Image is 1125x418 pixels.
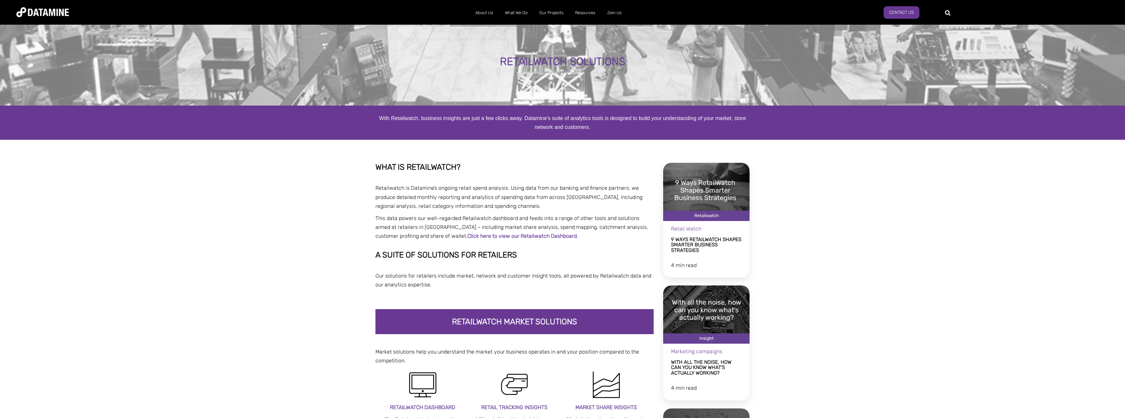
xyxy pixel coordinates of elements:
[498,368,531,401] img: Credit Card
[569,4,601,21] a: Resources
[884,6,919,19] a: Contact Us
[390,404,455,410] strong: Retailwatch Dashboard
[375,214,654,241] p: This data powers our well-regarded Retailwatch dashboard and feeds into a range of other tools an...
[601,4,627,21] a: Join Us
[375,347,654,365] p: Market solutions help you understand the market your business operates in and your position compa...
[375,250,517,259] strong: A suite of solutions for retailers
[406,368,439,401] img: IT
[467,233,578,239] a: Click here to view our Retailwatch Dashboard.
[469,4,499,21] a: About Us
[671,348,722,355] span: Marketing campaigns
[375,184,654,210] p: Retailwatch is Datamine’s ongoing retail spend analysis. Using data from our banking and finance ...
[121,56,1004,68] div: RETAILWATCH SOLUTIONS
[575,404,637,410] span: Market share insights
[379,115,746,130] span: With Retailwatch, business insights are just a few clicks away. Datamine's suite of analytics too...
[590,368,623,401] img: Graph 7
[481,404,548,410] span: Retail tracking insights
[671,226,701,232] span: Retail Watch
[499,4,533,21] a: What We Do
[375,271,654,289] p: Our solutions for retailers include market, network and customer insight tools, all powered by Re...
[380,317,649,326] h2: Retailwatch Market Solutions
[375,163,654,171] h2: WHAT IS RETAILWATCH?
[16,7,69,17] img: Datamine
[533,4,569,21] a: Our Projects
